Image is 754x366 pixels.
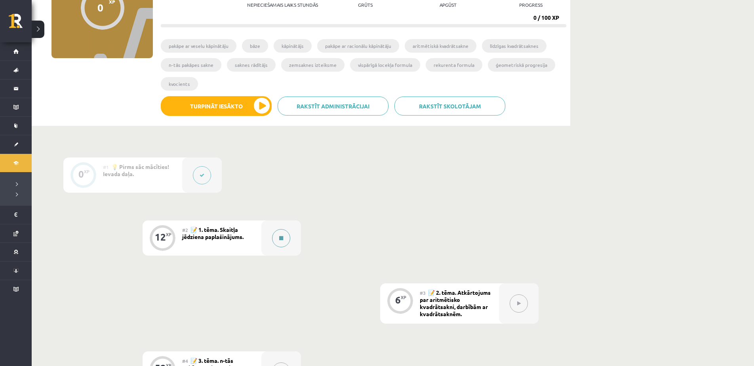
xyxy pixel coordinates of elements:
[182,227,188,233] span: #2
[405,39,476,53] li: aritmētiskā kvadrātsakne
[9,14,32,34] a: Rīgas 1. Tālmācības vidusskola
[281,58,345,72] li: zemsaknes izteiksme
[97,2,103,13] div: 0
[274,39,312,53] li: kāpinātājs
[103,163,169,177] span: 💡 Pirms sāc mācīties! Ievada daļa.
[242,39,268,53] li: bāze
[519,2,543,8] p: progress
[161,39,236,53] li: pakāpe ar veselu kāpinātāju
[420,290,426,296] span: #3
[401,295,406,300] div: XP
[350,58,420,72] li: vispārīgā locekļa formula
[247,2,318,8] p: Nepieciešamais laiks stundās
[395,296,401,303] div: 6
[482,39,546,53] li: līdzīgas kvadrātsaknes
[358,2,373,8] p: Grūts
[488,58,555,72] li: ģeometriskā progresija
[182,226,244,240] span: 📝 1. tēma. Skaitļa jēdziena paplašinājums.
[440,2,457,8] p: apgūst
[317,39,399,53] li: pakāpe ar racionālu kāpinātāju
[161,96,272,116] button: Turpināt iesākto
[161,58,221,72] li: n-tās pakāpes sakne
[278,97,388,116] a: Rakstīt administrācijai
[426,58,482,72] li: rekurenta formula
[161,77,198,91] li: kvocients
[103,164,109,170] span: #1
[78,171,84,178] div: 0
[394,97,505,116] a: Rakstīt skolotājam
[420,289,491,317] span: 📝 2. tēma. Atkārtojums par aritmētisko kvadrātsakni, darbībām ar kvadrātsaknēm.
[84,169,89,174] div: XP
[155,233,166,241] div: 12
[166,232,171,237] div: XP
[182,358,188,364] span: #4
[227,58,276,72] li: saknes rādītājs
